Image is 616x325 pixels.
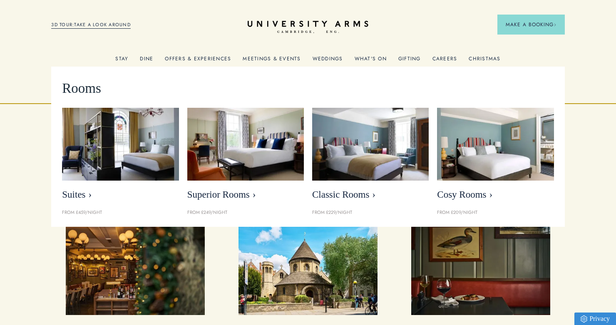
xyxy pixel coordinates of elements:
p: From £249/night [187,209,304,216]
img: image-8c003cf989d0ef1515925c9ae6c58a0350393050-2500x1667-jpg [66,222,205,315]
a: Christmas [469,56,500,67]
span: Cosy Rooms [437,189,554,201]
a: Home [248,21,368,34]
img: image-a169143ac3192f8fe22129d7686b8569f7c1e8bc-2500x1667-jpg [238,222,378,315]
a: Careers [432,56,457,67]
p: From £229/night [312,209,429,216]
span: Superior Rooms [187,189,304,201]
a: 3D TOUR:TAKE A LOOK AROUND [51,21,131,29]
a: Gifting [398,56,421,67]
img: image-21e87f5add22128270780cf7737b92e839d7d65d-400x250-jpg [62,108,179,181]
span: Classic Rooms [312,189,429,201]
a: Offers & Experiences [165,56,231,67]
img: image-a84cd6be42fa7fc105742933f10646be5f14c709-3000x2000-jpg [411,222,550,315]
a: Stay [115,56,128,67]
a: image-21e87f5add22128270780cf7737b92e839d7d65d-400x250-jpg Suites [62,108,179,205]
img: image-0c4e569bfe2498b75de12d7d88bf10a1f5f839d4-400x250-jpg [437,108,554,181]
p: From £459/night [62,209,179,216]
img: image-5bdf0f703dacc765be5ca7f9d527278f30b65e65-400x250-jpg [187,108,304,181]
img: Arrow icon [554,23,556,26]
span: Suites [62,189,179,201]
button: Make a BookingArrow icon [497,15,565,35]
a: image-7eccef6fe4fe90343db89eb79f703814c40db8b4-400x250-jpg Classic Rooms [312,108,429,205]
a: What's On [355,56,387,67]
a: image-0c4e569bfe2498b75de12d7d88bf10a1f5f839d4-400x250-jpg Cosy Rooms [437,108,554,205]
a: Meetings & Events [243,56,301,67]
img: Privacy [581,315,587,323]
span: Rooms [62,77,101,99]
a: image-5bdf0f703dacc765be5ca7f9d527278f30b65e65-400x250-jpg Superior Rooms [187,108,304,205]
a: Dine [140,56,153,67]
a: Weddings [313,56,343,67]
span: Make a Booking [506,21,556,28]
a: Privacy [574,313,616,325]
p: From £209/night [437,209,554,216]
img: image-7eccef6fe4fe90343db89eb79f703814c40db8b4-400x250-jpg [312,108,429,181]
